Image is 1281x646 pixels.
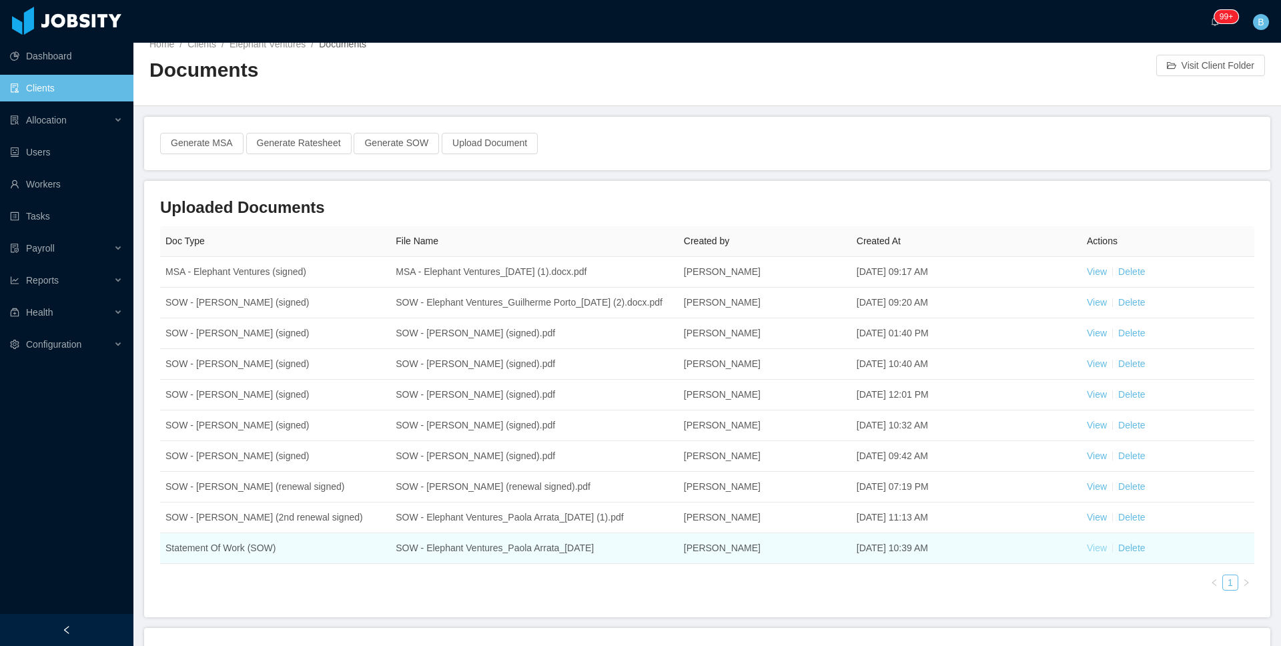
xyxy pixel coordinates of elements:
[319,39,366,49] span: Documents
[1156,55,1265,76] button: icon: folder-openVisit Client Folder
[1210,17,1220,26] i: icon: bell
[10,340,19,349] i: icon: setting
[851,318,1082,349] td: [DATE] 01:40 PM
[160,288,390,318] td: SOW - [PERSON_NAME] (signed)
[26,115,67,125] span: Allocation
[1118,266,1145,277] a: Delete
[1118,328,1145,338] a: Delete
[1118,358,1145,369] a: Delete
[1118,512,1145,523] a: Delete
[857,236,901,246] span: Created At
[10,43,123,69] a: icon: pie-chartDashboard
[1222,575,1238,591] li: 1
[10,203,123,230] a: icon: profileTasks
[160,349,390,380] td: SOW - [PERSON_NAME] (signed)
[26,243,55,254] span: Payroll
[160,410,390,441] td: SOW - [PERSON_NAME] (signed)
[10,171,123,198] a: icon: userWorkers
[230,39,306,49] a: Elephant Ventures
[390,472,679,503] td: SOW - [PERSON_NAME] (renewal signed).pdf
[187,39,216,49] a: Clients
[160,380,390,410] td: SOW - [PERSON_NAME] (signed)
[1087,389,1107,400] a: View
[390,533,679,564] td: SOW - Elephant Ventures_Paola Arrata_[DATE]
[160,257,390,288] td: MSA - Elephant Ventures (signed)
[390,441,679,472] td: SOW - [PERSON_NAME] (signed).pdf
[679,472,851,503] td: [PERSON_NAME]
[1210,579,1218,587] i: icon: left
[1118,543,1145,553] a: Delete
[1087,420,1107,430] a: View
[246,133,352,154] button: Generate Ratesheet
[679,533,851,564] td: [PERSON_NAME]
[1223,575,1238,590] a: 1
[26,275,59,286] span: Reports
[851,472,1082,503] td: [DATE] 07:19 PM
[1118,297,1145,308] a: Delete
[1118,420,1145,430] a: Delete
[679,503,851,533] td: [PERSON_NAME]
[160,197,1254,218] h3: Uploaded Documents
[1087,481,1107,492] a: View
[1087,358,1107,369] a: View
[149,57,707,84] h2: Documents
[1206,575,1222,591] li: Previous Page
[10,115,19,125] i: icon: solution
[679,349,851,380] td: [PERSON_NAME]
[390,380,679,410] td: SOW - [PERSON_NAME] (signed).pdf
[679,257,851,288] td: [PERSON_NAME]
[1118,389,1145,400] a: Delete
[679,410,851,441] td: [PERSON_NAME]
[396,236,438,246] span: File Name
[1258,14,1264,30] span: B
[390,318,679,349] td: SOW - [PERSON_NAME] (signed).pdf
[679,288,851,318] td: [PERSON_NAME]
[851,410,1082,441] td: [DATE] 10:32 AM
[1087,543,1107,553] a: View
[1242,579,1250,587] i: icon: right
[160,133,244,154] button: Generate MSA
[160,533,390,564] td: Statement Of Work (SOW)
[1087,512,1107,523] a: View
[390,349,679,380] td: SOW - [PERSON_NAME] (signed).pdf
[160,503,390,533] td: SOW - [PERSON_NAME] (2nd renewal signed)
[10,276,19,285] i: icon: line-chart
[1118,450,1145,461] a: Delete
[1087,266,1107,277] a: View
[165,236,205,246] span: Doc Type
[1087,328,1107,338] a: View
[390,503,679,533] td: SOW - Elephant Ventures_Paola Arrata_[DATE] (1).pdf
[851,533,1082,564] td: [DATE] 10:39 AM
[160,472,390,503] td: SOW - [PERSON_NAME] (renewal signed)
[679,380,851,410] td: [PERSON_NAME]
[851,441,1082,472] td: [DATE] 09:42 AM
[10,139,123,166] a: icon: robotUsers
[390,288,679,318] td: SOW - Elephant Ventures_Guilherme Porto_[DATE] (2).docx.pdf
[851,503,1082,533] td: [DATE] 11:13 AM
[26,339,81,350] span: Configuration
[26,307,53,318] span: Health
[160,441,390,472] td: SOW - [PERSON_NAME] (signed)
[1087,450,1107,461] a: View
[851,257,1082,288] td: [DATE] 09:17 AM
[684,236,729,246] span: Created by
[354,133,439,154] button: Generate SOW
[1238,575,1254,591] li: Next Page
[851,349,1082,380] td: [DATE] 10:40 AM
[390,410,679,441] td: SOW - [PERSON_NAME] (signed).pdf
[10,308,19,317] i: icon: medicine-box
[679,318,851,349] td: [PERSON_NAME]
[390,257,679,288] td: MSA - Elephant Ventures_[DATE] (1).docx.pdf
[10,244,19,253] i: icon: file-protect
[1087,297,1107,308] a: View
[311,39,314,49] span: /
[1087,236,1118,246] span: Actions
[149,39,174,49] a: Home
[442,133,538,154] button: Upload Document
[1118,481,1145,492] a: Delete
[160,318,390,349] td: SOW - [PERSON_NAME] (signed)
[179,39,182,49] span: /
[851,380,1082,410] td: [DATE] 12:01 PM
[851,288,1082,318] td: [DATE] 09:20 AM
